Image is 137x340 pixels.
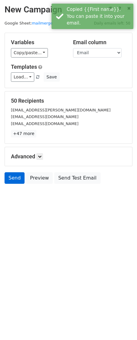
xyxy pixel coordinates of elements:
a: Send [5,172,25,184]
small: [EMAIL_ADDRESS][DOMAIN_NAME] [11,114,79,119]
h5: Email column [73,39,126,46]
h5: Variables [11,39,64,46]
a: mailmerge [32,21,53,25]
small: [EMAIL_ADDRESS][DOMAIN_NAME] [11,121,79,126]
a: Send Test Email [54,172,100,184]
h2: New Campaign [5,5,132,15]
a: +47 more [11,130,36,137]
div: Copied {{First name}}. You can paste it into your email. [67,6,131,27]
a: Preview [26,172,53,184]
small: Google Sheet: [5,21,53,25]
a: Load... [11,72,34,82]
a: Templates [11,64,37,70]
h5: 50 Recipients [11,97,126,104]
button: Save [44,72,59,82]
small: [EMAIL_ADDRESS][PERSON_NAME][DOMAIN_NAME] [11,108,111,112]
a: Copy/paste... [11,48,48,58]
iframe: Chat Widget [107,311,137,340]
h5: Advanced [11,153,126,160]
